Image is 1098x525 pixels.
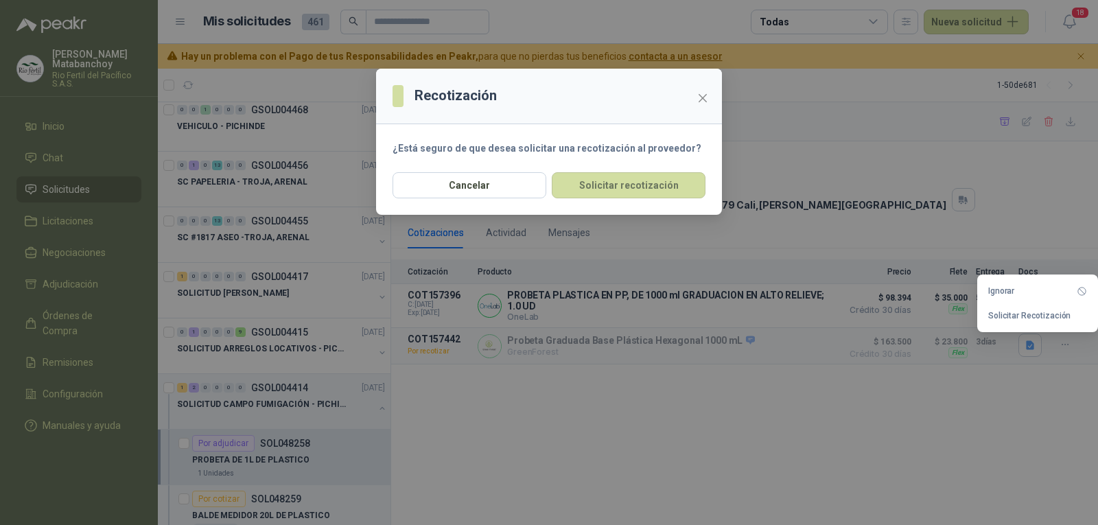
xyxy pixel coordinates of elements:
button: Solicitar recotización [552,172,705,198]
button: Close [692,87,714,109]
span: close [697,93,708,104]
button: Cancelar [393,172,546,198]
h3: Recotización [414,85,497,106]
strong: ¿Está seguro de que desea solicitar una recotización al proveedor? [393,143,701,154]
